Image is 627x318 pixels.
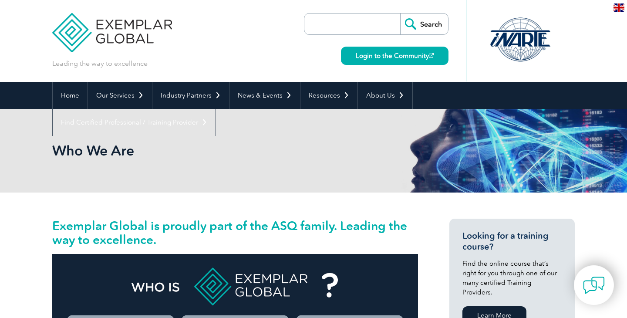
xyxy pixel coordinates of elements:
[53,82,88,109] a: Home
[583,274,605,296] img: contact-chat.png
[358,82,412,109] a: About Us
[53,109,216,136] a: Find Certified Professional / Training Provider
[462,259,562,297] p: Find the online course that’s right for you through one of our many certified Training Providers.
[52,219,418,247] h2: Exemplar Global is proudly part of the ASQ family. Leading the way to excellence.
[341,47,448,65] a: Login to the Community
[614,3,624,12] img: en
[152,82,229,109] a: Industry Partners
[52,59,148,68] p: Leading the way to excellence
[400,14,448,34] input: Search
[429,53,434,58] img: open_square.png
[229,82,300,109] a: News & Events
[52,144,418,158] h2: Who We Are
[88,82,152,109] a: Our Services
[462,230,562,252] h3: Looking for a training course?
[300,82,357,109] a: Resources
